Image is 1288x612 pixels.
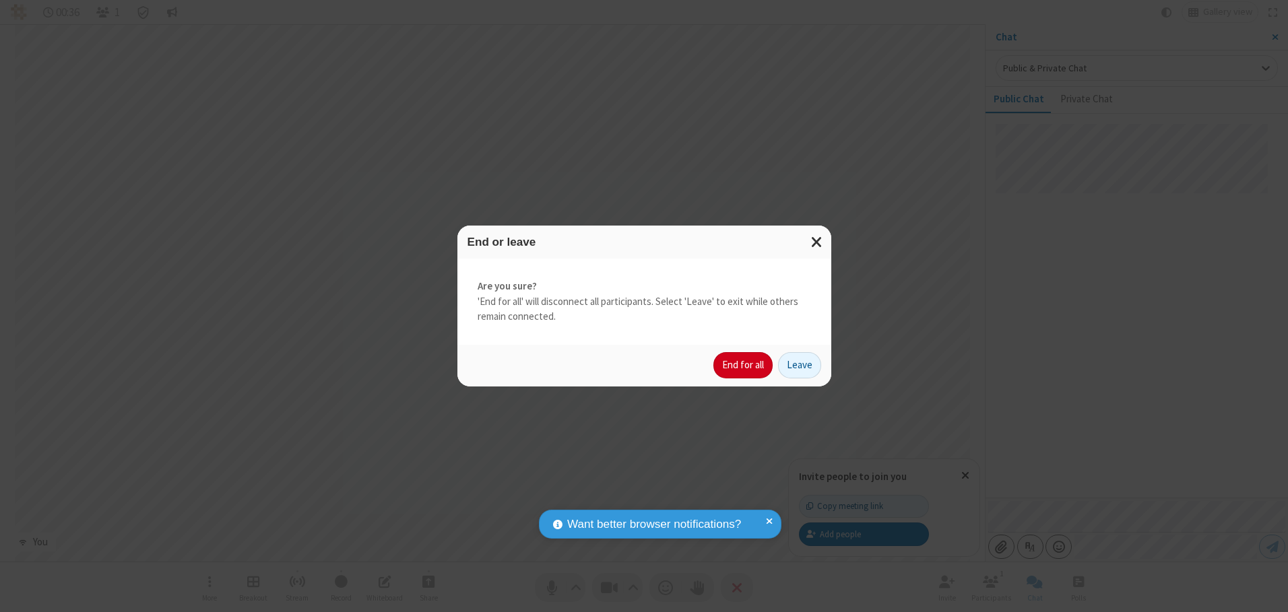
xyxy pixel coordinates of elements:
button: End for all [713,352,773,379]
button: Leave [778,352,821,379]
strong: Are you sure? [478,279,811,294]
button: Close modal [803,226,831,259]
div: 'End for all' will disconnect all participants. Select 'Leave' to exit while others remain connec... [457,259,831,345]
span: Want better browser notifications? [567,516,741,533]
h3: End or leave [468,236,821,248]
